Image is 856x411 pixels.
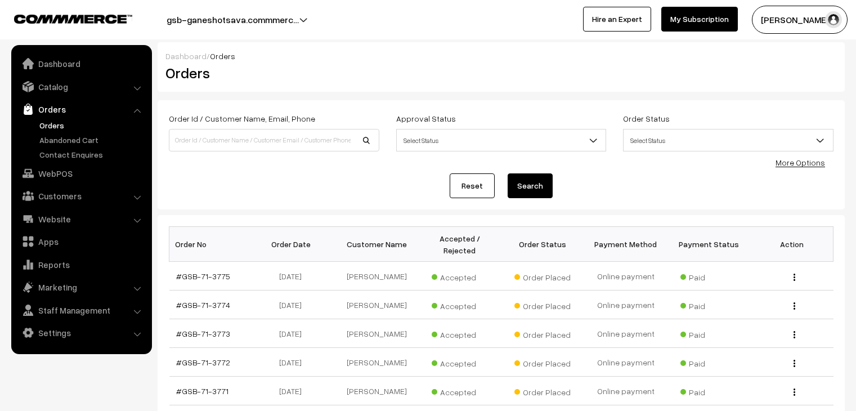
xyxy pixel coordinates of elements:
a: #GSB-71-3771 [176,386,228,396]
span: Select Status [624,131,833,150]
td: [PERSON_NAME] [335,319,419,348]
td: [PERSON_NAME] [335,262,419,291]
span: Paid [680,297,737,312]
span: Order Placed [514,383,571,398]
a: More Options [776,158,825,167]
td: [PERSON_NAME] [335,377,419,405]
th: Order Date [252,227,335,262]
button: gsb-ganeshotsava.commmerc… [127,6,338,34]
a: Orders [37,119,148,131]
span: Accepted [432,383,488,398]
td: [PERSON_NAME] [335,348,419,377]
label: Order Id / Customer Name, Email, Phone [169,113,315,124]
img: Menu [794,388,795,396]
button: Search [508,173,553,198]
td: [DATE] [252,262,335,291]
span: Order Placed [514,355,571,369]
span: Accepted [432,269,488,283]
span: Select Status [396,129,607,151]
td: [DATE] [252,377,335,405]
a: Dashboard [14,53,148,74]
a: Abandoned Cart [37,134,148,146]
label: Approval Status [396,113,456,124]
td: Online payment [584,348,667,377]
input: Order Id / Customer Name / Customer Email / Customer Phone [169,129,379,151]
th: Payment Status [667,227,751,262]
a: Reports [14,254,148,275]
a: Settings [14,323,148,343]
a: COMMMERCE [14,11,113,25]
a: Marketing [14,277,148,297]
img: user [825,11,842,28]
td: Online payment [584,319,667,348]
a: Staff Management [14,300,148,320]
td: Online payment [584,262,667,291]
a: #GSB-71-3773 [176,329,230,338]
th: Accepted / Rejected [418,227,501,262]
a: Catalog [14,77,148,97]
td: [PERSON_NAME] [335,291,419,319]
span: Accepted [432,297,488,312]
span: Orders [210,51,235,61]
th: Order Status [501,227,585,262]
a: WebPOS [14,163,148,184]
span: Paid [680,269,737,283]
span: Paid [680,383,737,398]
td: [DATE] [252,319,335,348]
img: Menu [794,302,795,310]
img: Menu [794,360,795,367]
th: Order No [169,227,253,262]
a: Orders [14,99,148,119]
a: Hire an Expert [583,7,651,32]
a: Website [14,209,148,229]
a: #GSB-71-3774 [176,300,230,310]
th: Customer Name [335,227,419,262]
a: Contact Enquires [37,149,148,160]
span: Paid [680,355,737,369]
td: [DATE] [252,291,335,319]
button: [PERSON_NAME] [752,6,848,34]
td: [DATE] [252,348,335,377]
a: Dashboard [165,51,207,61]
span: Accepted [432,355,488,369]
span: Select Status [623,129,833,151]
a: Apps [14,231,148,252]
img: Menu [794,274,795,281]
th: Action [750,227,833,262]
img: Menu [794,331,795,338]
h2: Orders [165,64,378,82]
span: Accepted [432,326,488,341]
span: Order Placed [514,297,571,312]
span: Paid [680,326,737,341]
span: Order Placed [514,269,571,283]
a: Customers [14,186,148,206]
img: COMMMERCE [14,15,132,23]
a: Reset [450,173,495,198]
div: / [165,50,837,62]
th: Payment Method [584,227,667,262]
span: Order Placed [514,326,571,341]
span: Select Status [397,131,606,150]
a: #GSB-71-3775 [176,271,230,281]
td: Online payment [584,291,667,319]
label: Order Status [623,113,670,124]
td: Online payment [584,377,667,405]
a: #GSB-71-3772 [176,358,230,367]
a: My Subscription [661,7,738,32]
